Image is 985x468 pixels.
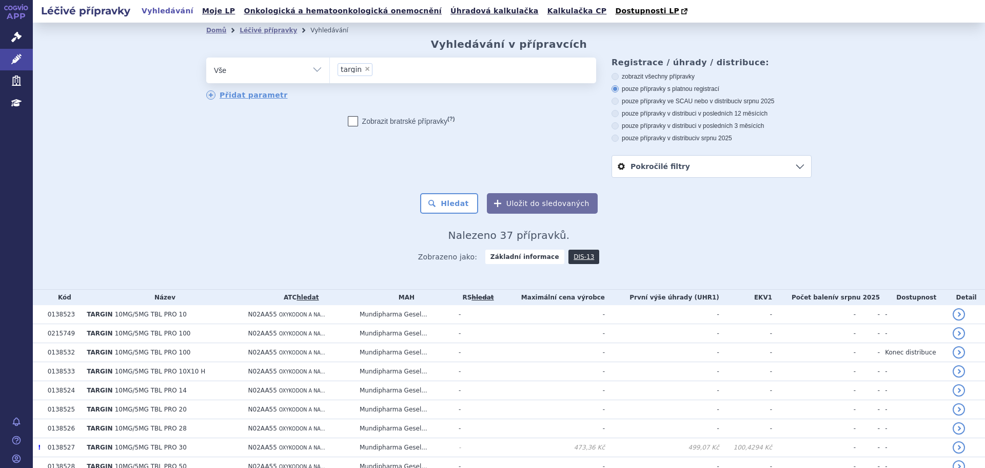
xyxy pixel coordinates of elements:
[420,193,478,214] button: Hledat
[248,425,277,432] span: N02AA55
[454,438,498,457] td: -
[43,343,82,362] td: 0138532
[454,362,498,381] td: -
[953,346,965,359] a: detail
[87,330,112,337] span: TARGIN
[206,27,226,34] a: Domů
[953,422,965,435] a: detail
[719,362,772,381] td: -
[471,294,494,301] a: vyhledávání neobsahuje žádnou platnou referenční skupinu
[856,381,880,400] td: -
[418,250,478,264] span: Zobrazeno jako:
[880,343,948,362] td: Konec distribuce
[87,368,112,375] span: TARGIN
[615,7,679,15] span: Dostupnosti LP
[279,350,325,355] span: OXYKODON A NA...
[605,400,719,419] td: -
[719,400,772,419] td: -
[880,324,948,343] td: -
[240,27,297,34] a: Léčivé přípravky
[605,419,719,438] td: -
[199,4,238,18] a: Moje LP
[856,400,880,419] td: -
[719,343,772,362] td: -
[364,66,370,72] span: ×
[248,444,277,451] span: N02AA55
[87,406,112,413] span: TARGIN
[498,305,605,324] td: -
[297,294,319,301] a: hledat
[279,331,325,336] span: OXYKODON A NA...
[719,324,772,343] td: -
[115,330,191,337] span: 10MG/5MG TBL PRO 100
[498,419,605,438] td: -
[115,406,187,413] span: 10MG/5MG TBL PRO 20
[248,330,277,337] span: N02AA55
[115,311,187,318] span: 10MG/5MG TBL PRO 10
[498,438,605,457] td: 473,36 Kč
[43,381,82,400] td: 0138524
[719,290,772,305] th: EKV1
[953,441,965,454] a: detail
[772,324,856,343] td: -
[348,116,455,126] label: Zobrazit bratrské přípravky
[772,419,856,438] td: -
[772,305,856,324] td: -
[87,425,112,432] span: TARGIN
[454,400,498,419] td: -
[431,38,587,50] h2: Vyhledávání v přípravcích
[880,362,948,381] td: -
[33,4,139,18] h2: Léčivé přípravky
[605,343,719,362] td: -
[772,400,856,419] td: -
[43,362,82,381] td: 0138533
[279,388,325,394] span: OXYKODON A NA...
[498,400,605,419] td: -
[772,381,856,400] td: -
[139,4,196,18] a: Vyhledávání
[279,445,325,451] span: OXYKODON A NA...
[454,381,498,400] td: -
[612,122,812,130] label: pouze přípravky v distribuci v posledních 3 měsících
[605,362,719,381] td: -
[354,419,454,438] td: Mundipharma Gesel...
[115,425,187,432] span: 10MG/5MG TBL PRO 28
[43,438,82,457] td: 0138527
[43,324,82,343] td: 0215749
[87,444,112,451] span: TARGIN
[612,85,812,93] label: pouze přípravky s platnou registrací
[43,290,82,305] th: Kód
[719,419,772,438] td: -
[354,400,454,419] td: Mundipharma Gesel...
[454,290,498,305] th: RS
[38,444,41,451] span: Poslední data tohoto produktu jsou ze SCAU platného k 01.09.2013.
[376,63,381,76] input: targin
[82,290,243,305] th: Název
[87,311,112,318] span: TARGIN
[612,72,812,81] label: zobrazit všechny přípravky
[485,250,564,264] strong: Základní informace
[87,387,112,394] span: TARGIN
[612,134,812,142] label: pouze přípravky v distribuci
[243,290,354,305] th: ATC
[115,368,206,375] span: 10MG/5MG TBL PRO 10X10 H
[953,308,965,321] a: detail
[612,97,812,105] label: pouze přípravky ve SCAU nebo v distribuci
[43,400,82,419] td: 0138525
[498,343,605,362] td: -
[248,349,277,356] span: N02AA55
[115,444,187,451] span: 10MG/5MG TBL PRO 30
[719,305,772,324] td: -
[498,324,605,343] td: -
[279,312,325,317] span: OXYKODON A NA...
[696,135,732,142] span: v srpnu 2025
[454,419,498,438] td: -
[719,438,772,457] td: 100,4294 Kč
[605,438,719,457] td: 499,07 Kč
[953,403,965,416] a: detail
[354,381,454,400] td: Mundipharma Gesel...
[248,406,277,413] span: N02AA55
[447,4,542,18] a: Úhradová kalkulačka
[856,438,880,457] td: -
[605,381,719,400] td: -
